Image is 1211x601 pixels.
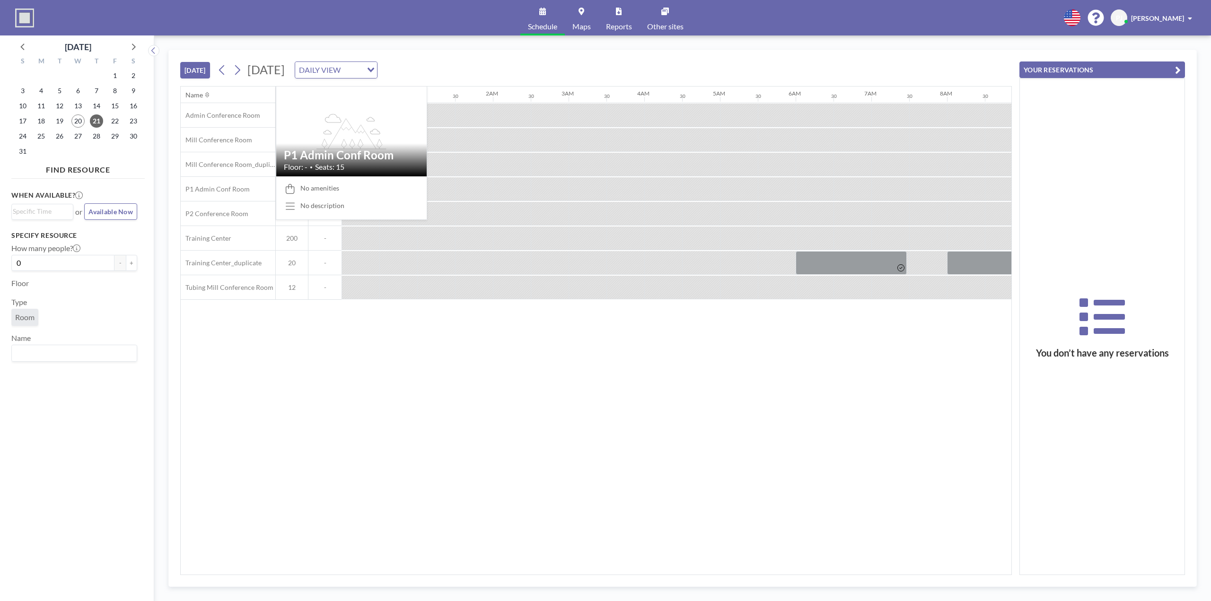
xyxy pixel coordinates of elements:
[276,234,308,243] span: 200
[53,99,66,113] span: Tuesday, August 12, 2025
[637,90,649,97] div: 4AM
[284,162,307,172] span: Floor: -
[1116,14,1123,22] span: PJ
[12,345,137,361] div: Search for option
[87,56,105,68] div: T
[13,206,68,217] input: Search for option
[308,283,342,292] span: -
[789,90,801,97] div: 6AM
[940,90,952,97] div: 8AM
[108,69,122,82] span: Friday, August 1, 2025
[300,184,339,192] span: No amenities
[562,90,574,97] div: 3AM
[528,23,557,30] span: Schedule
[51,56,69,68] div: T
[713,90,725,97] div: 5AM
[35,99,48,113] span: Monday, August 11, 2025
[528,93,534,99] div: 30
[53,114,66,128] span: Tuesday, August 19, 2025
[755,93,761,99] div: 30
[32,56,51,68] div: M
[343,64,361,76] input: Search for option
[90,84,103,97] span: Thursday, August 7, 2025
[108,99,122,113] span: Friday, August 15, 2025
[11,297,27,307] label: Type
[181,234,231,243] span: Training Center
[572,23,591,30] span: Maps
[604,93,610,99] div: 30
[127,99,140,113] span: Saturday, August 16, 2025
[108,114,122,128] span: Friday, August 22, 2025
[15,9,34,27] img: organization-logo
[181,185,250,193] span: P1 Admin Conf Room
[35,130,48,143] span: Monday, August 25, 2025
[276,259,308,267] span: 20
[297,64,342,76] span: DAILY VIEW
[181,160,275,169] span: Mill Conference Room_duplicate
[127,114,140,128] span: Saturday, August 23, 2025
[124,56,142,68] div: S
[53,130,66,143] span: Tuesday, August 26, 2025
[181,136,252,144] span: Mill Conference Room
[126,255,137,271] button: +
[114,255,126,271] button: -
[71,84,85,97] span: Wednesday, August 6, 2025
[185,91,203,99] div: Name
[16,130,29,143] span: Sunday, August 24, 2025
[127,130,140,143] span: Saturday, August 30, 2025
[315,162,344,172] span: Seats: 15
[53,84,66,97] span: Tuesday, August 5, 2025
[90,99,103,113] span: Thursday, August 14, 2025
[11,244,80,253] label: How many people?
[680,93,685,99] div: 30
[907,93,913,99] div: 30
[831,93,837,99] div: 30
[308,234,342,243] span: -
[71,130,85,143] span: Wednesday, August 27, 2025
[1020,347,1185,359] h3: You don’t have any reservations
[16,114,29,128] span: Sunday, August 17, 2025
[181,111,260,120] span: Admin Conference Room
[105,56,124,68] div: F
[864,90,877,97] div: 7AM
[12,204,73,218] div: Search for option
[65,40,91,53] div: [DATE]
[295,62,377,78] div: Search for option
[606,23,632,30] span: Reports
[1131,14,1184,22] span: [PERSON_NAME]
[486,90,498,97] div: 2AM
[90,130,103,143] span: Thursday, August 28, 2025
[16,145,29,158] span: Sunday, August 31, 2025
[181,259,262,267] span: Training Center_duplicate
[180,62,210,78] button: [DATE]
[35,84,48,97] span: Monday, August 4, 2025
[127,84,140,97] span: Saturday, August 9, 2025
[88,208,133,216] span: Available Now
[181,283,273,292] span: Tubing Mill Conference Room
[1019,61,1185,78] button: YOUR RESERVATIONS
[11,231,137,240] h3: Specify resource
[90,114,103,128] span: Thursday, August 21, 2025
[84,203,137,220] button: Available Now
[308,259,342,267] span: -
[16,84,29,97] span: Sunday, August 3, 2025
[71,99,85,113] span: Wednesday, August 13, 2025
[69,56,88,68] div: W
[276,283,308,292] span: 12
[71,114,85,128] span: Wednesday, August 20, 2025
[300,201,344,210] div: No description
[11,333,31,343] label: Name
[13,347,132,359] input: Search for option
[35,114,48,128] span: Monday, August 18, 2025
[983,93,988,99] div: 30
[11,279,29,288] label: Floor
[247,62,285,77] span: [DATE]
[453,93,458,99] div: 30
[15,313,35,322] span: Room
[11,161,145,174] h4: FIND RESOURCE
[284,148,419,162] h2: P1 Admin Conf Room
[14,56,32,68] div: S
[647,23,684,30] span: Other sites
[108,130,122,143] span: Friday, August 29, 2025
[16,99,29,113] span: Sunday, August 10, 2025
